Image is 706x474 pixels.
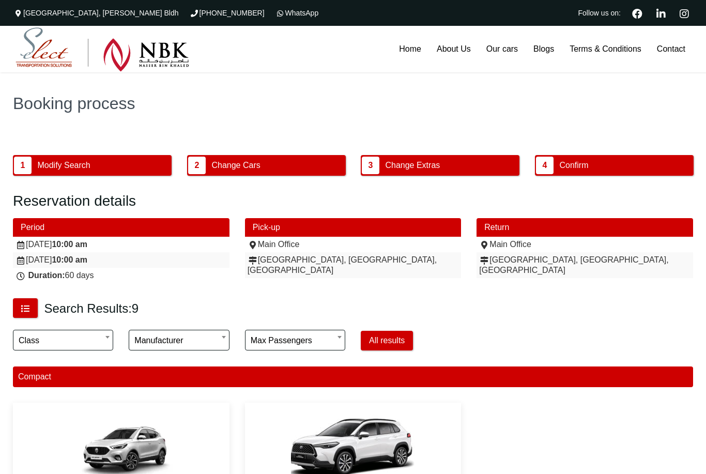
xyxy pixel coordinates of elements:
[13,155,172,176] button: 1 Modify Search
[34,156,94,175] span: Modify Search
[477,218,693,237] div: Return
[13,366,693,387] div: Compact
[275,9,319,17] a: WhatsApp
[13,95,693,112] h1: Booking process
[562,26,649,72] a: Terms & Conditions
[44,301,139,316] h3: Search Results:
[16,27,189,72] img: Select Rent a Car
[526,26,562,72] a: Blogs
[16,270,227,281] div: 60 days
[13,218,229,237] div: Period
[52,255,87,264] strong: 10:00 am
[245,330,345,350] span: Max passengers
[652,7,670,19] a: Linkedin
[649,26,693,72] a: Contact
[362,157,379,174] span: 3
[16,239,227,250] div: [DATE]
[189,9,265,17] a: [PHONE_NUMBER]
[479,255,690,276] div: [GEOGRAPHIC_DATA], [GEOGRAPHIC_DATA], [GEOGRAPHIC_DATA]
[248,239,459,250] div: Main Office
[188,157,206,174] span: 2
[52,240,87,249] strong: 10:00 am
[429,26,479,72] a: About Us
[187,155,346,176] button: 2 Change Cars
[13,192,693,210] h2: Reservation details
[381,156,443,175] span: Change Extras
[556,156,592,175] span: Confirm
[479,239,690,250] div: Main Office
[129,330,229,350] span: Manufacturer
[251,330,340,351] span: Max passengers
[361,155,519,176] button: 3 Change Extras
[16,255,227,265] div: [DATE]
[628,7,647,19] a: Facebook
[675,7,693,19] a: Instagram
[132,301,139,315] span: 9
[535,155,694,176] button: 4 Confirm
[28,271,65,280] strong: Duration:
[536,157,554,174] span: 4
[14,157,32,174] span: 1
[134,330,223,351] span: Manufacturer
[19,330,108,351] span: Class
[208,156,264,175] span: Change Cars
[479,26,526,72] a: Our cars
[361,331,413,350] button: All results
[13,330,113,350] span: Class
[391,26,429,72] a: Home
[248,255,459,276] div: [GEOGRAPHIC_DATA], [GEOGRAPHIC_DATA], [GEOGRAPHIC_DATA]
[245,218,462,237] div: Pick-up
